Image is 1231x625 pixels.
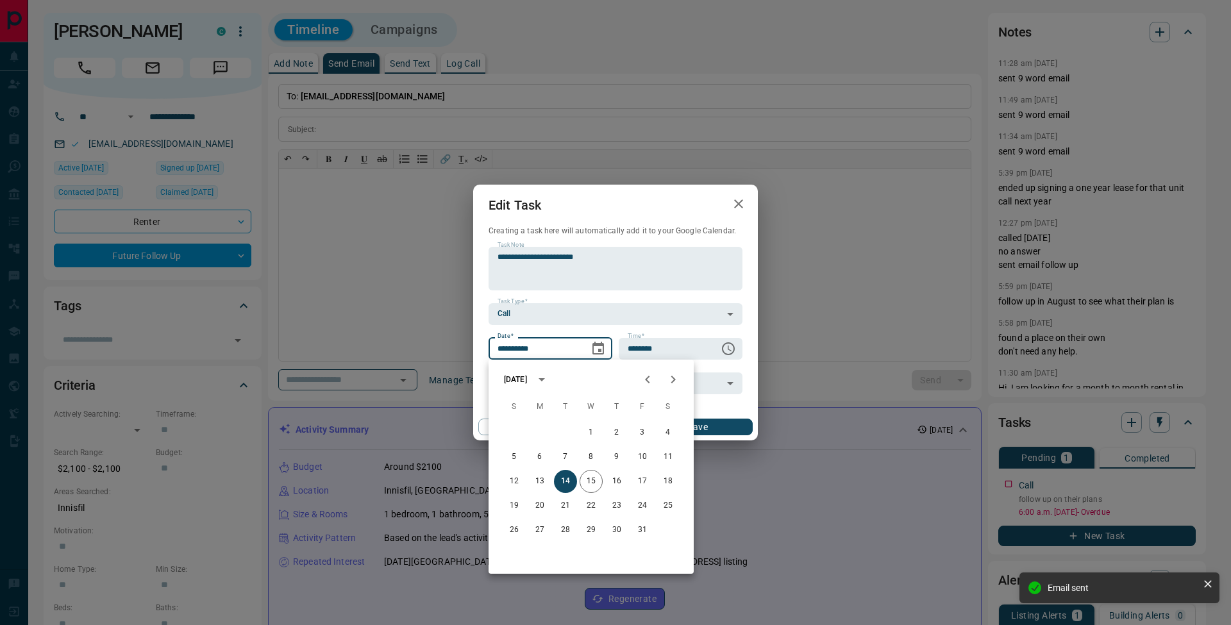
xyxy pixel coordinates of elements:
label: Task Type [498,297,528,306]
button: 15 [580,470,603,493]
button: 13 [528,470,551,493]
span: Tuesday [554,394,577,420]
div: Email sent [1048,583,1198,593]
button: 1 [580,421,603,444]
button: 27 [528,519,551,542]
span: Monday [528,394,551,420]
button: Choose time, selected time is 6:00 AM [716,336,741,362]
button: 5 [503,446,526,469]
button: Save [643,419,753,435]
button: 4 [657,421,680,444]
button: Choose date, selected date is Oct 14, 2025 [585,336,611,362]
span: Wednesday [580,394,603,420]
button: 28 [554,519,577,542]
button: 26 [503,519,526,542]
button: calendar view is open, switch to year view [531,369,553,390]
label: Time [628,332,644,340]
button: 3 [631,421,654,444]
button: 23 [605,494,628,517]
button: 16 [605,470,628,493]
button: 19 [503,494,526,517]
button: Previous month [635,367,660,392]
button: 24 [631,494,654,517]
button: 17 [631,470,654,493]
label: Task Note [498,241,524,249]
button: 25 [657,494,680,517]
button: 6 [528,446,551,469]
button: Next month [660,367,686,392]
button: 29 [580,519,603,542]
div: Call [489,303,742,325]
button: 8 [580,446,603,469]
p: Creating a task here will automatically add it to your Google Calendar. [489,226,742,237]
span: Friday [631,394,654,420]
button: 10 [631,446,654,469]
span: Sunday [503,394,526,420]
span: Thursday [605,394,628,420]
div: [DATE] [504,374,527,385]
button: 18 [657,470,680,493]
button: 11 [657,446,680,469]
button: 7 [554,446,577,469]
button: 2 [605,421,628,444]
button: Cancel [478,419,588,435]
button: 12 [503,470,526,493]
label: Date [498,332,514,340]
span: Saturday [657,394,680,420]
button: 31 [631,519,654,542]
button: 22 [580,494,603,517]
h2: Edit Task [473,185,557,226]
button: 14 [554,470,577,493]
button: 20 [528,494,551,517]
button: 21 [554,494,577,517]
button: 30 [605,519,628,542]
button: 9 [605,446,628,469]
